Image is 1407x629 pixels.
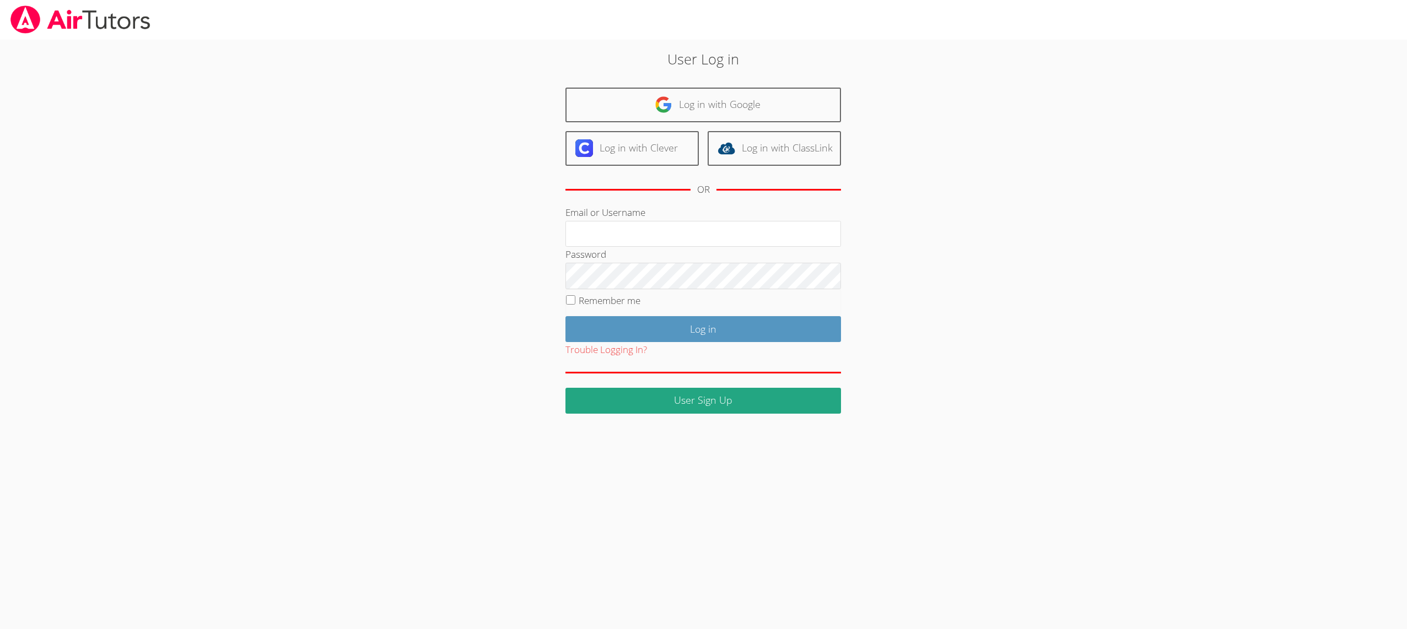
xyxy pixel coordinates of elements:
label: Email or Username [565,206,645,219]
label: Password [565,248,606,261]
a: Log in with Clever [565,131,699,166]
img: airtutors_banner-c4298cdbf04f3fff15de1276eac7730deb9818008684d7c2e4769d2f7ddbe033.png [9,6,152,34]
label: Remember me [579,294,640,307]
img: clever-logo-6eab21bc6e7a338710f1a6ff85c0baf02591cd810cc4098c63d3a4b26e2feb20.svg [575,139,593,157]
img: classlink-logo-d6bb404cc1216ec64c9a2012d9dc4662098be43eaf13dc465df04b49fa7ab582.svg [718,139,735,157]
img: google-logo-50288ca7cdecda66e5e0955fdab243c47b7ad437acaf1139b6f446037453330a.svg [655,96,672,113]
a: Log in with ClassLink [708,131,841,166]
a: Log in with Google [565,88,841,122]
div: OR [697,182,710,198]
a: User Sign Up [565,388,841,414]
h2: User Log in [324,48,1083,69]
input: Log in [565,316,841,342]
button: Trouble Logging In? [565,342,647,358]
